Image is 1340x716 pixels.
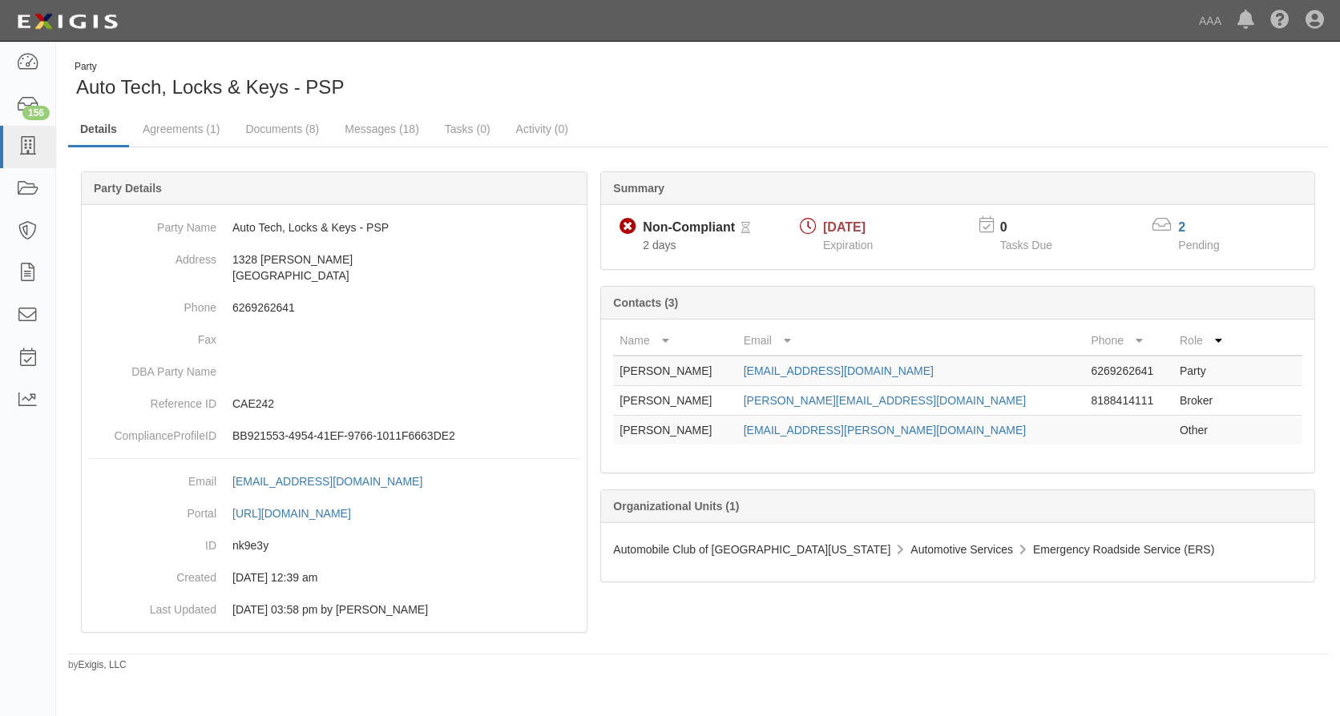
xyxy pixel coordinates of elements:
span: Auto Tech, Locks & Keys - PSP [76,76,344,98]
span: Pending [1178,239,1219,251]
dd: 07/15/2024 03:58 pm by Benjamin Tully [88,593,580,625]
dd: Auto Tech, Locks & Keys - PSP [88,211,580,243]
dt: Created [88,561,216,585]
dt: Reference ID [88,388,216,412]
p: CAE242 [232,396,580,412]
th: Name [613,326,737,356]
a: [URL][DOMAIN_NAME] [232,507,369,520]
i: Pending Review [741,223,750,234]
b: Contacts (3) [613,296,678,309]
th: Phone [1084,326,1173,356]
dt: ID [88,529,216,553]
small: by [68,658,127,672]
dt: Portal [88,497,216,521]
dt: Party Name [88,211,216,235]
div: Party [75,60,344,74]
span: Automobile Club of [GEOGRAPHIC_DATA][US_STATE] [613,543,890,556]
td: [PERSON_NAME] [613,386,737,416]
td: Broker [1173,386,1238,416]
i: Help Center - Complianz [1270,11,1290,30]
td: [PERSON_NAME] [613,356,737,386]
span: Emergency Roadside Service (ERS) [1033,543,1214,556]
dt: Address [88,243,216,267]
td: Other [1173,416,1238,445]
span: Automotive Services [910,543,1013,556]
div: Non-Compliant [643,219,735,237]
a: Messages (18) [333,113,431,145]
a: [EMAIL_ADDRESS][DOMAIN_NAME] [232,475,440,488]
dt: Phone [88,292,216,316]
td: 8188414111 [1084,386,1173,416]
a: [EMAIL_ADDRESS][DOMAIN_NAME] [744,364,934,377]
a: Activity (0) [504,113,580,145]
dd: nk9e3y [88,529,580,561]
img: logo-5460c22ac91f19d4615b14bd174203de0afe785f0fc80cf4dbbc73dc1793850b.png [12,7,123,36]
span: Expiration [823,239,873,251]
p: BB921553-4954-41EF-9766-1011F6663DE2 [232,428,580,444]
a: [EMAIL_ADDRESS][PERSON_NAME][DOMAIN_NAME] [744,424,1026,436]
a: AAA [1191,5,1229,37]
i: Non-Compliant [620,219,636,235]
span: Tasks Due [1000,239,1052,251]
th: Email [737,326,1085,356]
a: [PERSON_NAME][EMAIL_ADDRESS][DOMAIN_NAME] [744,394,1026,407]
dt: ComplianceProfileID [88,420,216,444]
b: Summary [613,182,664,195]
div: 156 [22,106,50,120]
td: [PERSON_NAME] [613,416,737,445]
dd: 1328 [PERSON_NAME] [GEOGRAPHIC_DATA] [88,243,580,292]
dt: Last Updated [88,593,216,617]
a: Tasks (0) [433,113,502,145]
a: Details [68,113,129,147]
p: 0 [1000,219,1072,237]
div: [EMAIL_ADDRESS][DOMAIN_NAME] [232,473,422,489]
td: 6269262641 [1084,356,1173,386]
a: Documents (8) [233,113,331,145]
td: Party [1173,356,1238,386]
dt: Email [88,465,216,489]
dd: 03/10/2023 12:39 am [88,561,580,593]
dt: DBA Party Name [88,356,216,380]
b: Party Details [94,182,162,195]
b: Organizational Units (1) [613,500,739,513]
span: Since 09/03/2025 [643,239,676,251]
dd: 6269262641 [88,292,580,324]
a: Exigis, LLC [79,659,127,670]
a: 2 [1178,220,1185,234]
th: Role [1173,326,1238,356]
a: Agreements (1) [131,113,232,145]
div: Auto Tech, Locks & Keys - PSP [68,60,686,101]
span: [DATE] [823,220,866,234]
dt: Fax [88,324,216,348]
